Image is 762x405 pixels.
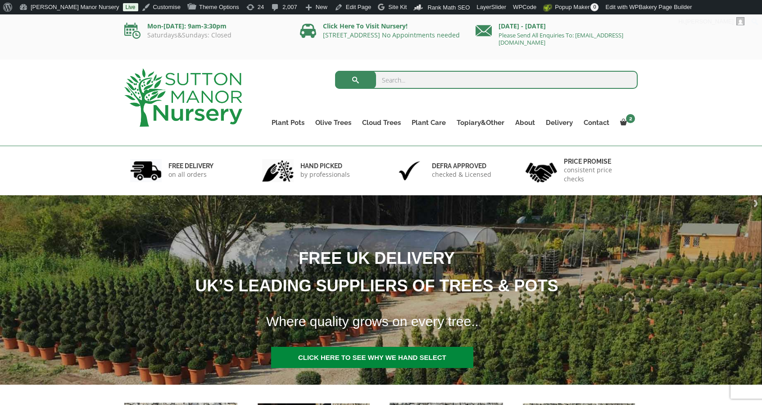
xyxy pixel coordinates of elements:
[255,308,698,335] h1: Where quality grows on every tree..
[357,116,406,129] a: Cloud Trees
[476,21,638,32] p: [DATE] - [DATE]
[564,166,632,184] p: consistent price checks
[335,71,638,89] input: Search...
[675,14,748,29] a: Hi,
[526,157,557,184] img: 4.jpg
[124,32,286,39] p: Saturdays&Sundays: Closed
[427,4,470,11] span: Rank Math SEO
[540,116,578,129] a: Delivery
[685,18,734,25] span: [PERSON_NAME]
[432,170,491,179] p: checked & Licensed
[499,31,623,46] a: Please Send All Enquiries To: [EMAIL_ADDRESS][DOMAIN_NAME]
[626,114,635,123] span: 2
[451,116,510,129] a: Topiary&Other
[123,3,138,11] a: Live
[615,116,638,129] a: 2
[323,31,460,39] a: [STREET_ADDRESS] No Appointments needed
[168,170,213,179] p: on all orders
[124,21,286,32] p: Mon-[DATE]: 9am-3:30pm
[578,116,615,129] a: Contact
[323,22,408,30] a: Click Here To Visit Nursery!
[130,159,162,182] img: 1.jpg
[300,170,350,179] p: by professionals
[124,69,242,127] img: logo
[394,159,425,182] img: 3.jpg
[388,4,407,10] span: Site Kit
[266,116,310,129] a: Plant Pots
[590,3,599,11] span: 0
[432,162,491,170] h6: Defra approved
[168,162,213,170] h6: FREE DELIVERY
[300,162,350,170] h6: hand picked
[45,244,697,299] h1: FREE UK DELIVERY UK’S LEADING SUPPLIERS OF TREES & POTS
[262,159,294,182] img: 2.jpg
[310,116,357,129] a: Olive Trees
[406,116,451,129] a: Plant Care
[564,157,632,166] h6: Price promise
[510,116,540,129] a: About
